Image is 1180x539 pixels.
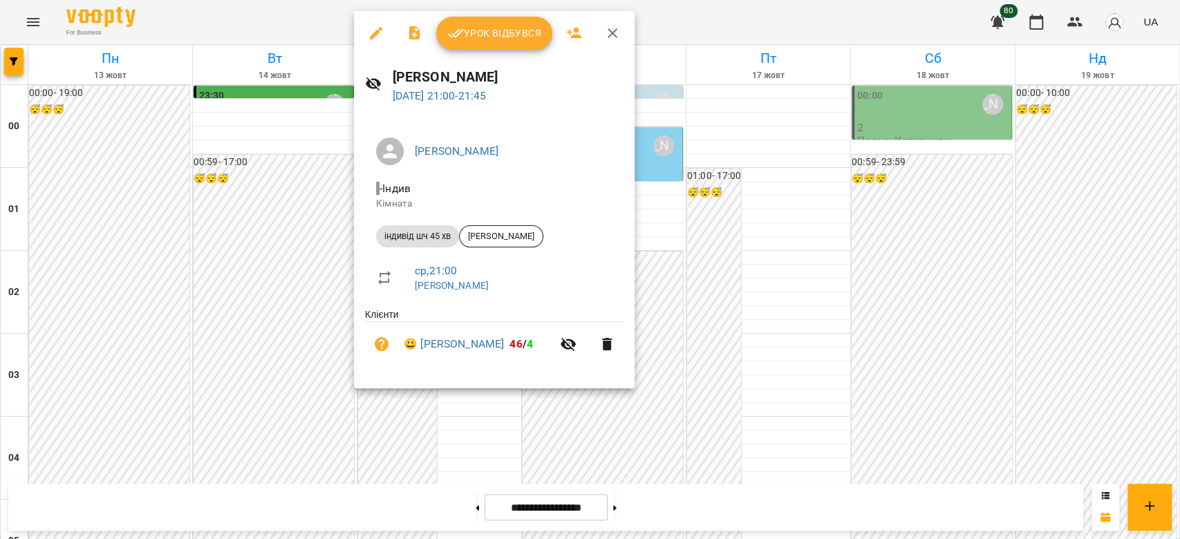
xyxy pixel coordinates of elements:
a: [PERSON_NAME] [415,280,489,291]
a: 😀 [PERSON_NAME] [404,336,504,352]
div: [PERSON_NAME] [459,225,543,247]
button: Урок відбувся [436,17,552,50]
p: Кімната [376,197,612,211]
h6: [PERSON_NAME] [393,66,624,88]
span: - Індив [376,182,413,195]
span: 46 [509,337,522,350]
a: [DATE] 21:00-21:45 [393,89,487,102]
a: [PERSON_NAME] [415,144,498,158]
span: Урок відбувся [447,25,541,41]
ul: Клієнти [365,308,624,372]
a: ср , 21:00 [415,264,457,277]
span: індивід шч 45 хв [376,230,459,243]
span: 4 [527,337,533,350]
button: Візит ще не сплачено. Додати оплату? [365,328,398,361]
span: [PERSON_NAME] [460,230,543,243]
b: / [509,337,533,350]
